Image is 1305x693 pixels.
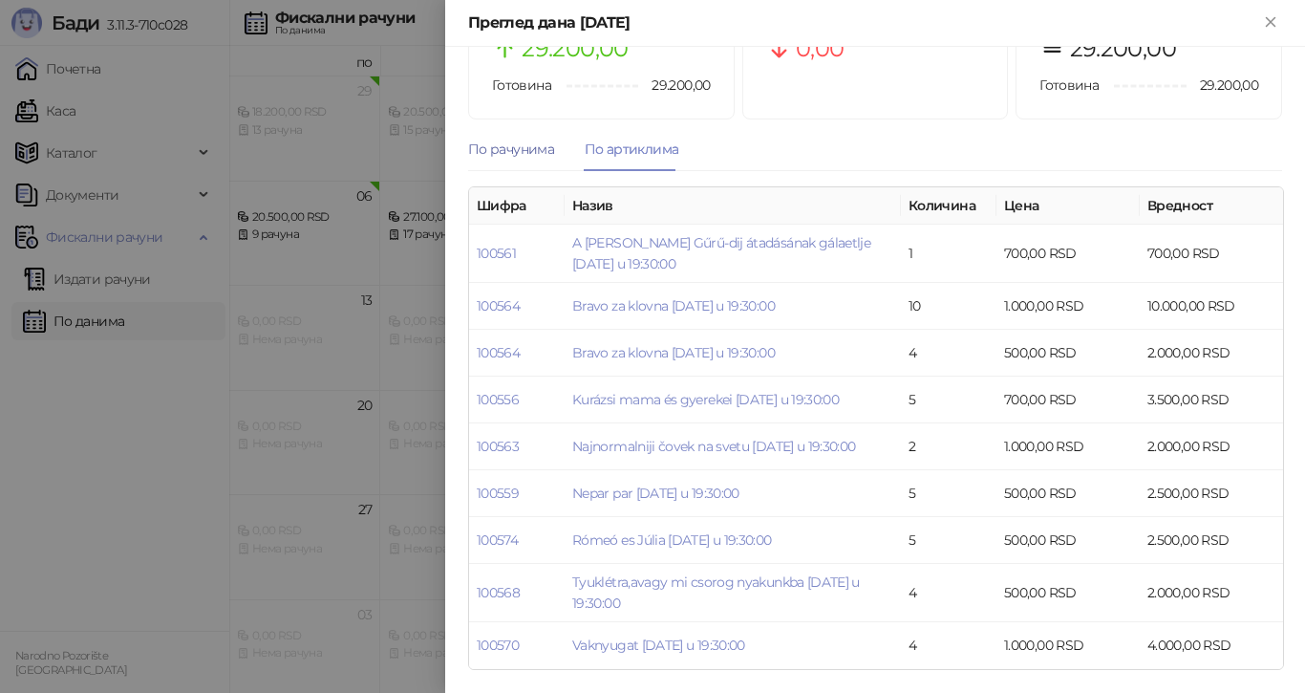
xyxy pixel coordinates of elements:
[996,564,1140,622] td: 500,00 RSD
[901,564,996,622] td: 4
[572,234,870,272] a: A [PERSON_NAME] Gűrű-dij átadásának gálaetlje [DATE] u 19:30:00
[996,470,1140,517] td: 500,00 RSD
[996,423,1140,470] td: 1.000,00 RSD
[477,297,520,314] a: 100564
[901,225,996,283] td: 1
[572,637,745,654] a: Vaknyugat [DATE] u 19:30:00
[469,187,565,225] th: Шифра
[1140,330,1283,377] td: 2.000,00 RSD
[996,330,1140,377] td: 500,00 RSD
[585,139,678,160] div: По артиклима
[1140,225,1283,283] td: 700,00 RSD
[572,297,775,314] a: Bravo za klovna [DATE] u 19:30:00
[901,330,996,377] td: 4
[796,31,844,67] span: 0,00
[996,517,1140,564] td: 500,00 RSD
[1140,377,1283,423] td: 3.500,00 RSD
[1259,11,1282,34] button: Close
[1140,622,1283,669] td: 4.000,00 RSD
[522,31,628,67] span: 29.200,00
[1070,31,1176,67] span: 29.200,00
[1140,423,1283,470] td: 2.000,00 RSD
[1187,75,1258,96] span: 29.200,00
[901,187,996,225] th: Количина
[996,622,1140,669] td: 1.000,00 RSD
[1140,187,1283,225] th: Вредност
[572,438,856,455] a: Najnormalniji čovek na svetu [DATE] u 19:30:00
[901,470,996,517] td: 5
[996,225,1140,283] td: 700,00 RSD
[1140,470,1283,517] td: 2.500,00 RSD
[468,11,1259,34] div: Преглед дана [DATE]
[996,187,1140,225] th: Цена
[477,438,519,455] a: 100563
[477,584,520,601] a: 100568
[1039,76,1099,94] span: Готовина
[565,187,901,225] th: Назив
[901,517,996,564] td: 5
[1140,283,1283,330] td: 10.000,00 RSD
[477,637,519,654] a: 100570
[572,485,739,502] a: Nepar par [DATE] u 19:30:00
[996,377,1140,423] td: 700,00 RSD
[492,76,551,94] span: Готовина
[572,574,860,612] a: Tyuklétra,avagy mi csorog nyakunkba [DATE] u 19:30:00
[1140,564,1283,622] td: 2.000,00 RSD
[901,377,996,423] td: 5
[572,391,839,408] a: Kurázsi mama és gyerekei [DATE] u 19:30:00
[572,344,775,361] a: Bravo za klovna [DATE] u 19:30:00
[901,283,996,330] td: 10
[996,283,1140,330] td: 1.000,00 RSD
[572,531,772,549] a: Rómeó es Júlia [DATE] u 19:30:00
[901,423,996,470] td: 2
[477,391,519,408] a: 100556
[477,344,520,361] a: 100564
[901,622,996,669] td: 4
[477,485,519,502] a: 100559
[477,531,518,549] a: 100574
[477,245,516,262] a: 100561
[468,139,554,160] div: По рачунима
[1140,517,1283,564] td: 2.500,00 RSD
[638,75,710,96] span: 29.200,00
